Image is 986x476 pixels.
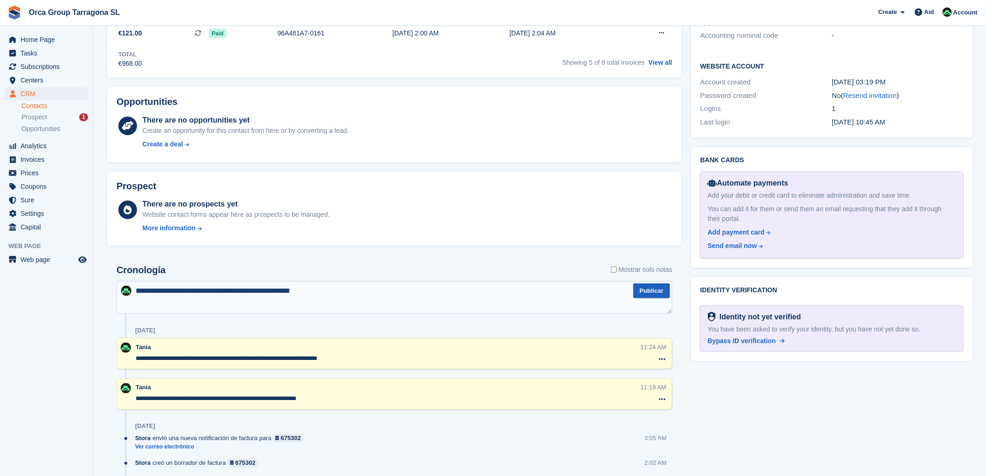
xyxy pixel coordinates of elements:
[644,459,667,468] div: 2:02 AM
[633,283,670,299] button: Publicar
[21,49,37,57] font: Tasks
[5,87,88,100] a: menu
[717,179,788,187] font: Automate payments
[135,423,155,430] div: [DATE]
[21,142,47,150] font: Analytics
[82,114,85,120] font: 1
[118,29,142,37] font: €121.00
[5,166,88,179] a: menu
[116,181,157,191] font: Prospect
[277,29,324,37] font: 96A481A7-0161
[77,254,88,265] a: Store Preview
[700,156,744,164] font: Bank cards
[212,30,223,37] font: Paid
[21,156,44,163] font: Invoices
[510,29,556,37] font: [DATE] 2:04 AM
[700,62,764,70] font: Website account
[708,205,942,222] font: You can add it for them or send them an email requesting that they add it through their portal.
[21,36,55,43] font: Home Page
[700,18,741,26] font: Type of client
[700,286,777,294] font: Identity verification
[21,76,43,84] font: Centers
[21,169,39,177] font: Prices
[121,383,131,393] img: Tania
[143,139,349,149] a: Create a deal
[228,459,258,468] a: 675302
[708,325,921,333] font: You have been asked to verify your identity, but you have not yet done so.
[7,6,21,20] img: stora-icon-8386f47178a22dfd0bd8f6a31ec36ba5ce8667c1dd55bd0f319d3a0aa187defe.svg
[843,91,897,99] a: Resend invitation
[143,200,238,208] font: There are no prospects yet
[611,265,617,275] input: Mostrar solo notas
[649,59,672,66] a: View all
[21,223,41,231] font: Capital
[135,434,151,443] span: Stora
[21,196,34,204] font: Sure
[878,8,897,15] font: Create
[708,242,757,249] font: Send email now
[841,91,843,99] font: (
[21,112,88,122] a: Prospect 1
[143,140,183,148] font: Create a deal
[121,286,131,296] img: Tania
[143,223,330,233] a: More information
[135,459,262,468] div: creó un borrador de factura
[5,180,88,193] a: menu
[5,253,88,266] a: menu
[700,31,779,39] font: Accounting nominal code
[700,104,721,112] font: Logins
[21,210,44,217] font: Settings
[116,265,166,276] h2: Cronología
[832,91,841,99] font: No
[135,443,308,451] a: Ver correo electrónico
[611,265,672,275] label: Mostrar solo notas
[5,221,88,234] a: menu
[708,228,952,237] a: Add payment card
[832,78,886,86] font: [DATE] 03:19 PM
[832,18,835,26] font: -
[5,193,88,207] a: menu
[21,102,47,110] font: Contacts
[641,383,666,392] div: 11:19 AM
[832,31,835,39] font: -
[953,9,978,16] font: Account
[21,125,60,132] font: Opportunities
[5,33,88,46] a: menu
[135,459,151,468] span: Stora
[143,127,349,134] font: Create an opportunity for this contact from here or by converting a lead.
[143,224,196,232] font: More information
[136,344,151,351] span: Tania
[5,153,88,166] a: menu
[21,102,88,110] a: Contacts
[708,228,765,236] font: Add payment card
[118,60,142,67] font: €968.00
[719,313,801,321] font: Identity not yet verified
[116,97,178,107] font: Opportunities
[392,29,438,37] font: [DATE] 2:00 AM
[135,327,155,334] div: [DATE]
[273,434,303,443] a: 675302
[21,113,47,121] font: Prospect
[21,183,47,190] font: Coupons
[25,5,123,20] a: Orca Group Tarragona SL
[644,434,667,443] div: 3:05 AM
[121,343,131,353] img: Tania
[708,192,911,199] font: Add your debit or credit card to eliminate administration and save time.
[700,91,756,99] font: Password created
[641,343,666,352] div: 11:24 AM
[5,60,88,73] a: menu
[5,47,88,60] a: menu
[924,8,934,15] font: Aid
[708,336,785,346] a: Bypass ID verification
[136,384,151,391] span: Tania
[708,337,776,345] font: Bypass ID verification
[21,124,88,134] a: Opportunities
[21,63,60,70] font: Subscriptions
[832,118,886,126] font: [DATE] 10:45 AM
[897,91,899,99] font: )
[29,8,120,16] font: Orca Group Tarragona SL
[5,139,88,152] a: menu
[708,312,716,322] img: Ready for identity verification
[143,211,330,218] font: Website contact forms appear here as prospects to be managed.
